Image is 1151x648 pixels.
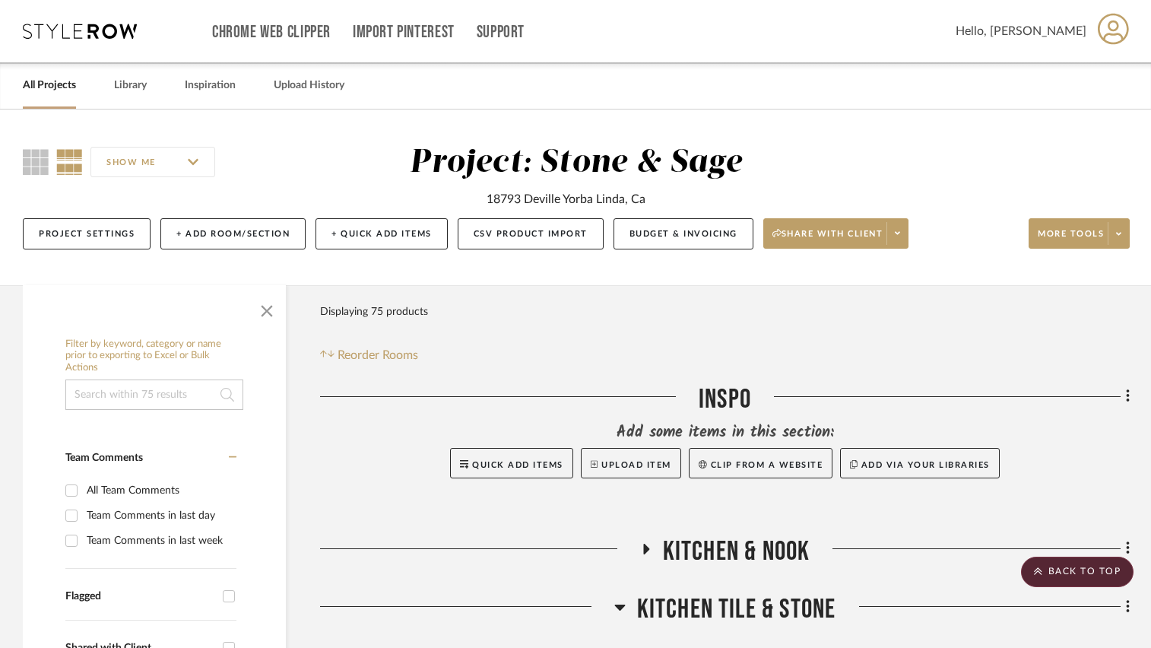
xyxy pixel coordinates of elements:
span: Hello, [PERSON_NAME] [956,22,1086,40]
button: More tools [1029,218,1130,249]
scroll-to-top-button: BACK TO TOP [1021,557,1134,587]
a: Import Pinterest [353,26,455,39]
a: All Projects [23,75,76,96]
a: Library [114,75,147,96]
div: Flagged [65,590,215,603]
button: Budget & Invoicing [614,218,753,249]
button: Share with client [763,218,909,249]
div: Project: Stone & Sage [410,147,742,179]
span: Kitchen & Nook [663,535,810,568]
input: Search within 75 results [65,380,243,410]
button: + Add Room/Section [160,218,306,249]
button: CSV Product Import [458,218,604,249]
span: Team Comments [65,453,143,463]
button: + Quick Add Items [315,218,448,249]
button: Reorder Rooms [320,346,418,364]
h6: Filter by keyword, category or name prior to exporting to Excel or Bulk Actions [65,338,243,374]
button: Quick Add Items [450,448,573,478]
button: Clip from a website [689,448,832,478]
button: Add via your libraries [840,448,1000,478]
span: Reorder Rooms [338,346,418,364]
button: Close [252,293,282,323]
span: More tools [1038,228,1104,251]
div: Displaying 75 products [320,297,428,327]
div: Team Comments in last day [87,503,233,528]
span: Quick Add Items [472,461,563,469]
div: Add some items in this section: [320,422,1130,443]
a: Upload History [274,75,344,96]
span: Kitchen Tile & Stone [637,593,836,626]
div: 18793 Deville Yorba Linda, Ca [487,190,645,208]
div: Team Comments in last week [87,529,233,553]
a: Inspiration [185,75,236,96]
a: Chrome Web Clipper [212,26,331,39]
div: All Team Comments [87,478,233,503]
span: Share with client [772,228,883,251]
button: Project Settings [23,218,151,249]
a: Support [477,26,525,39]
button: Upload Item [581,448,681,478]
